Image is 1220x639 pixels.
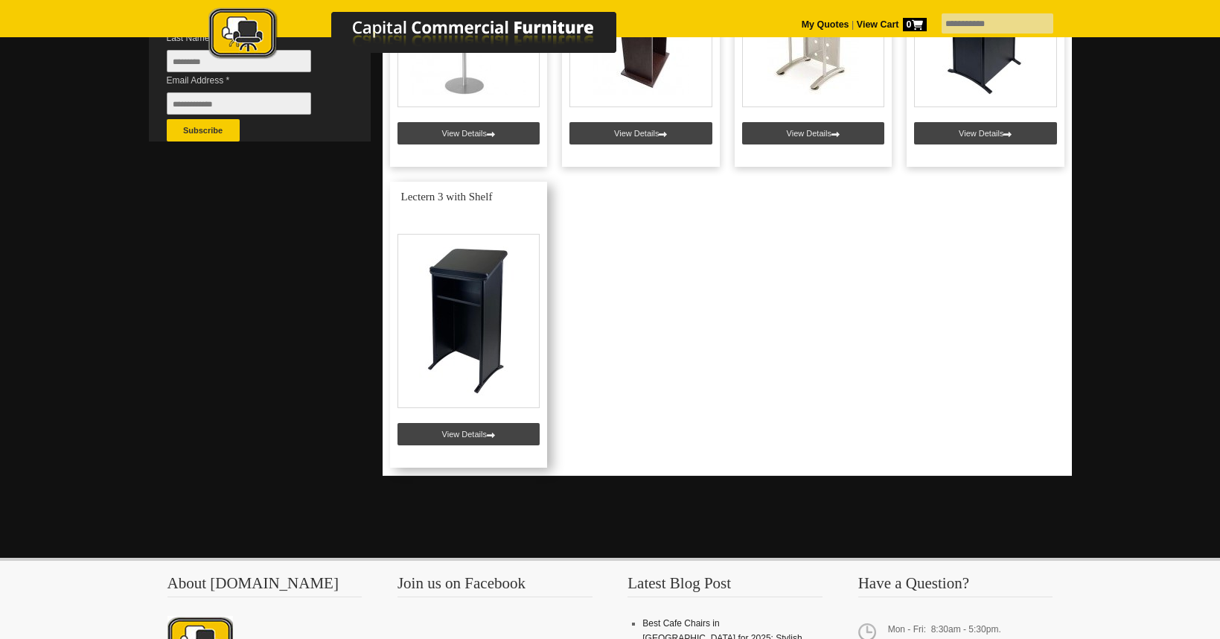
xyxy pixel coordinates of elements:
a: View Cart0 [854,19,926,30]
span: Email Address * [167,73,333,88]
span: 0 [903,18,927,31]
h3: Latest Blog Post [627,576,823,597]
h3: Have a Question? [858,576,1053,597]
button: Subscribe [167,119,240,142]
img: Capital Commercial Furniture Logo [167,7,689,62]
input: Email Address * [167,92,311,115]
span: Last Name * [167,31,333,45]
h3: About [DOMAIN_NAME] [167,576,363,597]
input: Last Name * [167,50,311,72]
strong: View Cart [857,19,927,30]
a: My Quotes [802,19,849,30]
h3: Join us on Facebook [397,576,593,597]
a: Capital Commercial Furniture Logo [167,7,689,66]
